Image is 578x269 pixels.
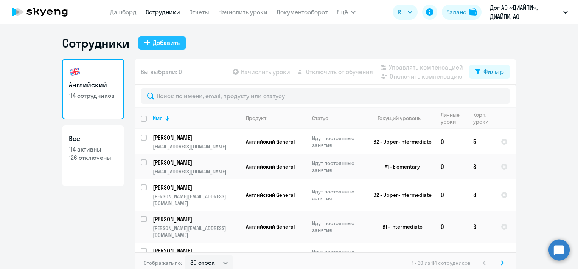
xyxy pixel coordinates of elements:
[141,67,182,76] span: Вы выбрали: 0
[435,179,467,211] td: 0
[62,125,124,186] a: Все114 активны126 отключены
[69,134,117,144] h3: Все
[246,223,295,230] span: Английский General
[312,115,328,122] div: Статус
[69,80,117,90] h3: Английский
[467,179,495,211] td: 8
[69,66,81,78] img: english
[435,211,467,243] td: 0
[153,183,238,192] p: [PERSON_NAME]
[398,8,405,17] span: RU
[364,154,435,179] td: A1 - Elementary
[469,65,510,79] button: Фильтр
[446,8,466,17] div: Баланс
[312,220,364,233] p: Идут постоянные занятия
[153,115,239,122] div: Имя
[370,115,434,122] div: Текущий уровень
[312,115,364,122] div: Статус
[483,67,504,76] div: Фильтр
[364,243,435,267] td: A1 - Elementary
[69,145,117,153] p: 114 активны
[246,115,266,122] div: Продукт
[442,5,482,20] button: Балансbalance
[69,153,117,162] p: 126 отключены
[378,115,421,122] div: Текущий уровень
[138,36,186,50] button: Добавить
[277,8,328,16] a: Документооборот
[144,260,182,266] span: Отображать по:
[312,248,364,262] p: Идут постоянные занятия
[141,88,510,104] input: Поиск по имени, email, продукту или статусу
[153,215,238,223] p: [PERSON_NAME]
[153,247,238,255] p: [PERSON_NAME]
[146,8,180,16] a: Сотрудники
[441,111,460,125] div: Личные уроки
[469,8,477,16] img: balance
[473,111,494,125] div: Корп. уроки
[467,211,495,243] td: 6
[62,59,124,119] a: Английский114 сотрудников
[312,135,364,148] p: Идут постоянные занятия
[153,225,239,238] p: [PERSON_NAME][EMAIL_ADDRESS][DOMAIN_NAME]
[153,247,239,255] a: [PERSON_NAME]
[312,188,364,202] p: Идут постоянные занятия
[435,129,467,154] td: 0
[441,111,467,125] div: Личные уроки
[246,252,295,258] span: Английский General
[435,243,467,267] td: 0
[153,183,239,192] a: [PERSON_NAME]
[153,38,180,47] div: Добавить
[62,36,129,51] h1: Сотрудники
[364,211,435,243] td: B1 - Intermediate
[246,192,295,198] span: Английский General
[153,168,239,175] p: [EMAIL_ADDRESS][DOMAIN_NAME]
[153,133,238,142] p: [PERSON_NAME]
[153,158,238,167] p: [PERSON_NAME]
[467,129,495,154] td: 5
[110,8,137,16] a: Дашборд
[393,5,418,20] button: RU
[218,8,267,16] a: Начислить уроки
[312,160,364,173] p: Идут постоянные занятия
[337,8,348,17] span: Ещё
[337,5,356,20] button: Ещё
[246,138,295,145] span: Английский General
[153,193,239,207] p: [PERSON_NAME][EMAIL_ADDRESS][DOMAIN_NAME]
[153,158,239,167] a: [PERSON_NAME]
[435,154,467,179] td: 0
[153,143,239,150] p: [EMAIL_ADDRESS][DOMAIN_NAME]
[153,215,239,223] a: [PERSON_NAME]
[467,154,495,179] td: 8
[189,8,209,16] a: Отчеты
[69,91,117,100] p: 114 сотрудников
[153,115,163,122] div: Имя
[467,243,495,267] td: 6
[490,3,560,21] p: Дог АО «ДИАЙПИ», ДИАЙПИ, АО
[486,3,572,21] button: Дог АО «ДИАЙПИ», ДИАЙПИ, АО
[246,115,306,122] div: Продукт
[412,260,471,266] span: 1 - 30 из 114 сотрудников
[153,133,239,142] a: [PERSON_NAME]
[246,163,295,170] span: Английский General
[364,129,435,154] td: B2 - Upper-Intermediate
[473,111,488,125] div: Корп. уроки
[364,179,435,211] td: B2 - Upper-Intermediate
